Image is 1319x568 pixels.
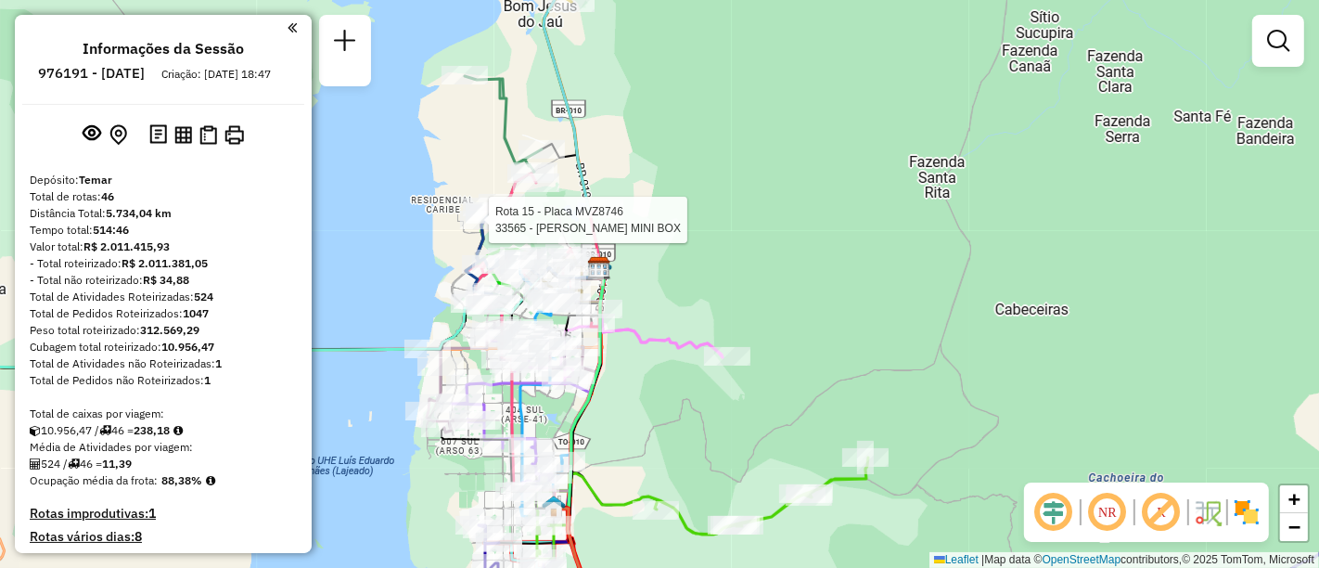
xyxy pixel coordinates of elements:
span: + [1288,487,1300,510]
div: Cubagem total roteirizado: [30,339,297,355]
h4: Rotas vários dias: [30,529,297,545]
a: Leaflet [934,553,979,566]
i: Meta Caixas/viagem: 1,00 Diferença: 237,18 [173,425,183,436]
div: Tempo total: [30,222,297,239]
strong: 1 [215,356,222,370]
a: Zoom in [1280,485,1308,513]
strong: 0 [173,551,181,568]
div: Total de Pedidos não Roteirizados: [30,372,297,389]
strong: 10.956,47 [161,340,214,354]
strong: 524 [194,290,213,303]
span: − [1288,515,1300,538]
div: Map data © contributors,© 2025 TomTom, Microsoft [929,552,1319,568]
strong: 5.734,04 km [106,206,172,220]
button: Visualizar relatório de Roteirização [171,122,196,147]
button: Logs desbloquear sessão [146,121,171,149]
button: Centralizar mapa no depósito ou ponto de apoio [106,121,131,149]
div: Total de caixas por viagem: [30,406,297,422]
a: Nova sessão e pesquisa [327,22,364,64]
strong: 312.569,29 [140,323,199,337]
strong: 8 [134,528,142,545]
h6: 976191 - [DATE] [39,65,146,82]
em: Média calculada utilizando a maior ocupação (%Peso ou %Cubagem) de cada rota da sessão. Rotas cro... [206,475,215,486]
button: Visualizar Romaneio [196,122,221,148]
strong: 1 [148,505,156,522]
img: Exibir/Ocultar setores [1232,497,1261,527]
div: Peso total roteirizado: [30,322,297,339]
strong: R$ 2.011.381,05 [122,256,208,270]
button: Exibir sessão original [80,120,106,149]
strong: 238,18 [134,423,170,437]
strong: 46 [101,189,114,203]
i: Cubagem total roteirizado [30,425,41,436]
strong: 88,38% [161,473,202,487]
span: Ocupação média da frota: [30,473,158,487]
h4: Clientes Priorizados NR: [30,552,297,568]
div: Criação: [DATE] 18:47 [155,66,279,83]
div: Total de Atividades Roteirizadas: [30,289,297,305]
strong: 514:46 [93,223,129,237]
div: Valor total: [30,239,297,255]
div: Depósito: [30,172,297,188]
div: Média de Atividades por viagem: [30,439,297,456]
img: Fluxo de ruas [1193,497,1223,527]
button: Imprimir Rotas [221,122,248,148]
a: Clique aqui para minimizar o painel [288,17,297,38]
span: | [981,553,984,566]
div: Total de Atividades não Roteirizadas: [30,355,297,372]
div: Distância Total: [30,205,297,222]
i: Total de rotas [99,425,111,436]
div: - Total roteirizado: [30,255,297,272]
div: Total de rotas: [30,188,297,205]
strong: R$ 2.011.415,93 [83,239,170,253]
div: 10.956,47 / 46 = [30,422,297,439]
a: Zoom out [1280,513,1308,541]
div: 524 / 46 = [30,456,297,472]
span: Ocultar NR [1085,490,1130,535]
h4: Informações da Sessão [83,40,244,58]
strong: 11,39 [102,457,132,471]
span: Ocultar deslocamento [1031,490,1076,535]
span: Exibir rótulo [1139,490,1184,535]
img: Temar [587,256,611,280]
img: PONTO DE APOIO - PALMAS [542,495,566,519]
a: Exibir filtros [1260,22,1297,59]
div: Total de Pedidos Roteirizados: [30,305,297,322]
i: Total de Atividades [30,458,41,470]
a: OpenStreetMap [1043,553,1121,566]
strong: Temar [79,173,112,187]
h4: Rotas improdutivas: [30,506,297,522]
img: Palmas [588,256,612,280]
i: Total de rotas [68,458,80,470]
strong: R$ 34,88 [143,273,189,287]
strong: 1047 [183,306,209,320]
div: - Total não roteirizado: [30,272,297,289]
strong: 1 [204,373,211,387]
